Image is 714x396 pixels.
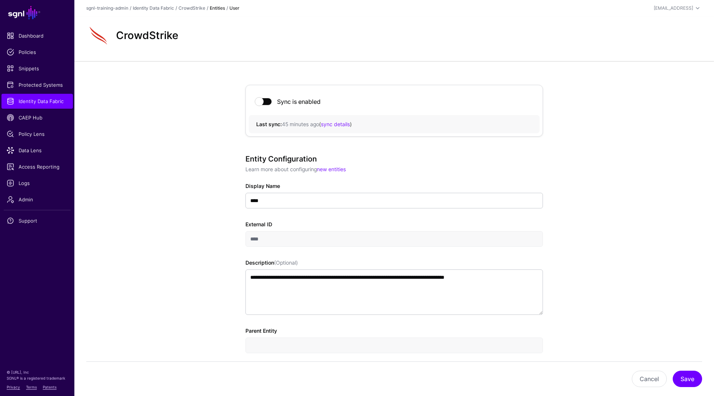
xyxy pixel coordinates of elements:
[7,147,68,154] span: Data Lens
[321,121,350,127] a: sync details
[1,143,73,158] a: Data Lens
[1,77,73,92] a: Protected Systems
[7,32,68,39] span: Dashboard
[256,121,282,127] strong: Last sync:
[1,28,73,43] a: Dashboard
[256,120,532,128] div: ( )
[282,121,319,127] span: 45 minutes ago
[225,5,229,12] div: /
[7,385,20,389] a: Privacy
[86,5,128,11] a: sgnl-training-admin
[86,24,110,48] img: svg+xml;base64,PHN2ZyB3aWR0aD0iNjQiIGhlaWdodD0iNjQiIHZpZXdCb3g9IjAgMCA2NCA2NCIgZmlsbD0ibm9uZSIgeG...
[317,166,346,172] a: new entities
[133,5,174,11] a: Identity Data Fabric
[7,114,68,121] span: CAEP Hub
[4,4,70,21] a: SGNL
[274,259,298,266] span: (Optional)
[7,217,68,224] span: Support
[7,196,68,203] span: Admin
[245,165,543,173] p: Learn more about configuring
[174,5,178,12] div: /
[1,192,73,207] a: Admin
[210,5,225,11] strong: Entities
[245,259,298,266] label: Description
[1,61,73,76] a: Snippets
[1,127,73,141] a: Policy Lens
[7,130,68,138] span: Policy Lens
[673,371,702,387] button: Save
[7,98,68,105] span: Identity Data Fabric
[178,5,205,11] a: CrowdStrike
[1,94,73,109] a: Identity Data Fabric
[7,163,68,170] span: Access Reporting
[7,65,68,72] span: Snippets
[128,5,133,12] div: /
[7,81,68,89] span: Protected Systems
[7,179,68,187] span: Logs
[245,220,272,228] label: External ID
[1,159,73,174] a: Access Reporting
[43,385,57,389] a: Patents
[654,5,693,12] div: [EMAIL_ADDRESS]
[1,45,73,60] a: Policies
[116,29,178,42] h2: CrowdStrike
[26,385,37,389] a: Terms
[229,5,239,11] strong: User
[245,182,280,190] label: Display Name
[632,371,667,387] button: Cancel
[7,375,68,381] p: SGNL® is a registered trademark
[205,5,210,12] div: /
[7,48,68,56] span: Policies
[7,369,68,375] p: © [URL], Inc
[1,176,73,191] a: Logs
[245,327,277,335] label: Parent Entity
[1,110,73,125] a: CAEP Hub
[273,98,321,105] div: Sync is enabled
[245,154,543,163] h3: Entity Configuration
